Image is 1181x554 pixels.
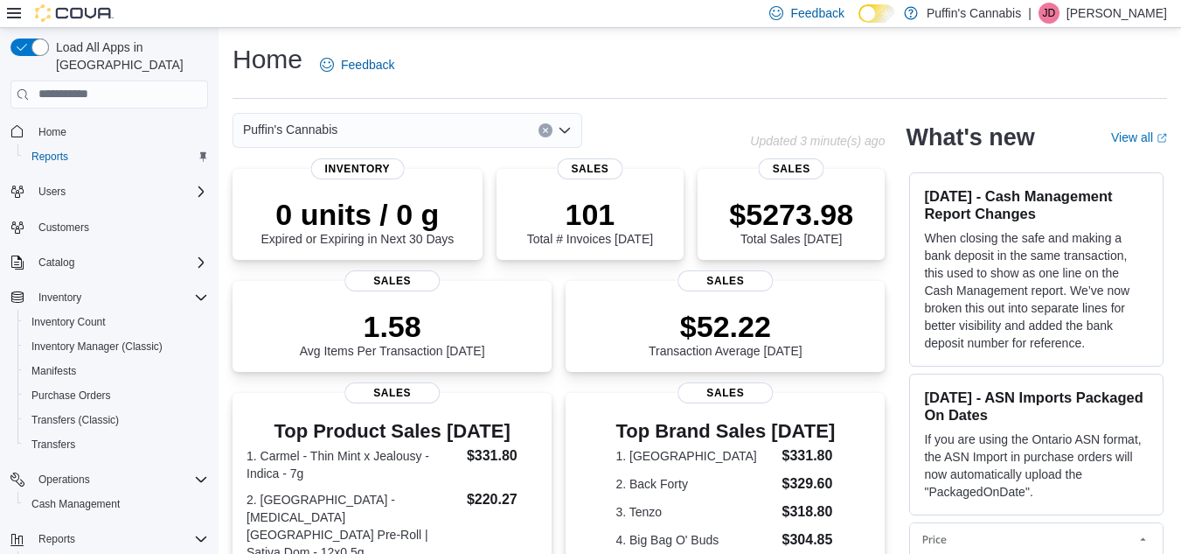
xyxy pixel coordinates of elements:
[300,309,485,344] p: 1.58
[24,410,208,431] span: Transfers (Classic)
[3,250,215,275] button: Catalog
[31,252,81,273] button: Catalog
[924,187,1149,222] h3: [DATE] - Cash Management Report Changes
[31,150,68,164] span: Reports
[38,256,74,270] span: Catalog
[790,4,844,22] span: Feedback
[38,185,66,199] span: Users
[24,361,208,382] span: Manifests
[782,445,836,466] dd: $331.80
[615,531,775,549] dt: 4. Big Bag O' Buds
[261,197,454,246] div: Expired or Expiring in Next 30 Days
[1111,130,1167,144] a: View allExternal link
[24,494,127,515] a: Cash Management
[615,475,775,493] dt: 2. Back Forty
[341,56,394,74] span: Feedback
[31,315,106,329] span: Inventory Count
[24,361,83,382] a: Manifests
[24,410,126,431] a: Transfers (Classic)
[729,197,853,232] p: $5273.98
[24,336,170,357] a: Inventory Manager (Classic)
[557,158,622,179] span: Sales
[677,382,774,403] span: Sales
[927,3,1021,24] p: Puffin's Cannabis
[17,144,215,169] button: Reports
[38,532,75,546] span: Reports
[31,438,75,452] span: Transfers
[31,122,73,143] a: Home
[750,134,885,148] p: Updated 3 minute(s) ago
[782,473,836,494] dd: $329.60
[24,146,75,167] a: Reports
[49,39,208,74] span: Load All Apps in [GEOGRAPHIC_DATA]
[243,119,337,140] span: Puffin's Cannabis
[3,527,215,551] button: Reports
[17,432,215,457] button: Transfers
[558,123,572,137] button: Open list of options
[31,216,208,238] span: Customers
[527,197,653,232] p: 101
[261,197,454,232] p: 0 units / 0 g
[311,158,405,179] span: Inventory
[17,408,215,432] button: Transfers (Classic)
[35,4,114,22] img: Cova
[38,221,89,235] span: Customers
[1028,3,1032,24] p: |
[31,252,208,273] span: Catalog
[31,497,120,511] span: Cash Management
[858,23,859,24] span: Dark Mode
[344,382,441,403] span: Sales
[24,385,118,406] a: Purchase Orders
[31,389,111,403] span: Purchase Orders
[782,501,836,522] dd: $318.80
[38,291,81,305] span: Inventory
[31,469,208,490] span: Operations
[538,123,552,137] button: Clear input
[1066,3,1167,24] p: [PERSON_NAME]
[649,309,802,344] p: $52.22
[906,123,1034,151] h2: What's new
[24,434,208,455] span: Transfers
[31,217,96,238] a: Customers
[759,158,824,179] span: Sales
[24,312,113,333] a: Inventory Count
[344,270,441,291] span: Sales
[38,125,66,139] span: Home
[729,197,853,246] div: Total Sales [DATE]
[1157,133,1167,144] svg: External link
[31,287,208,308] span: Inventory
[24,336,208,357] span: Inventory Manager (Classic)
[31,287,88,308] button: Inventory
[615,447,775,465] dt: 1. [GEOGRAPHIC_DATA]
[247,447,460,482] dt: 1. Carmel - Thin Mint x Jealousy - Indica - 7g
[3,119,215,144] button: Home
[527,197,653,246] div: Total # Invoices [DATE]
[17,334,215,359] button: Inventory Manager (Classic)
[247,421,538,442] h3: Top Product Sales [DATE]
[782,529,836,550] dd: $304.85
[31,469,97,490] button: Operations
[31,181,73,202] button: Users
[3,214,215,240] button: Customers
[17,383,215,408] button: Purchase Orders
[31,529,208,550] span: Reports
[3,467,215,492] button: Operations
[924,431,1149,501] p: If you are using the Ontario ASN format, the ASN Import in purchase orders will now automatically...
[300,309,485,358] div: Avg Items Per Transaction [DATE]
[38,473,90,487] span: Operations
[649,309,802,358] div: Transaction Average [DATE]
[1039,3,1059,24] div: Justin Dicks
[467,445,538,466] dd: $331.80
[24,312,208,333] span: Inventory Count
[858,4,895,23] input: Dark Mode
[17,359,215,383] button: Manifests
[31,181,208,202] span: Users
[615,421,835,442] h3: Top Brand Sales [DATE]
[31,340,163,354] span: Inventory Manager (Classic)
[17,492,215,516] button: Cash Management
[3,179,215,204] button: Users
[313,47,401,82] a: Feedback
[3,285,215,310] button: Inventory
[467,489,538,510] dd: $220.27
[24,494,208,515] span: Cash Management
